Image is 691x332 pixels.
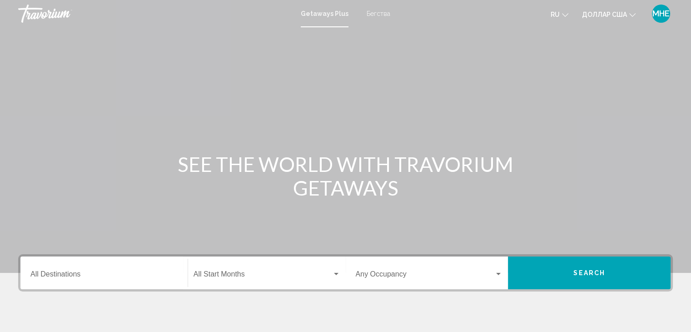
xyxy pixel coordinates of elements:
button: Изменить валюту [582,8,636,21]
font: ru [551,11,560,18]
h1: SEE THE WORLD WITH TRAVORIUM GETAWAYS [175,152,516,200]
button: Search [508,257,671,289]
a: Травориум [18,5,292,23]
a: Бегства [367,10,390,17]
div: Виджет поиска [20,257,671,289]
font: МНЕ [652,9,670,18]
button: Изменить язык [551,8,568,21]
font: доллар США [582,11,627,18]
a: Getaways Plus [301,10,348,17]
button: Меню пользователя [649,4,673,23]
span: Search [573,270,605,277]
